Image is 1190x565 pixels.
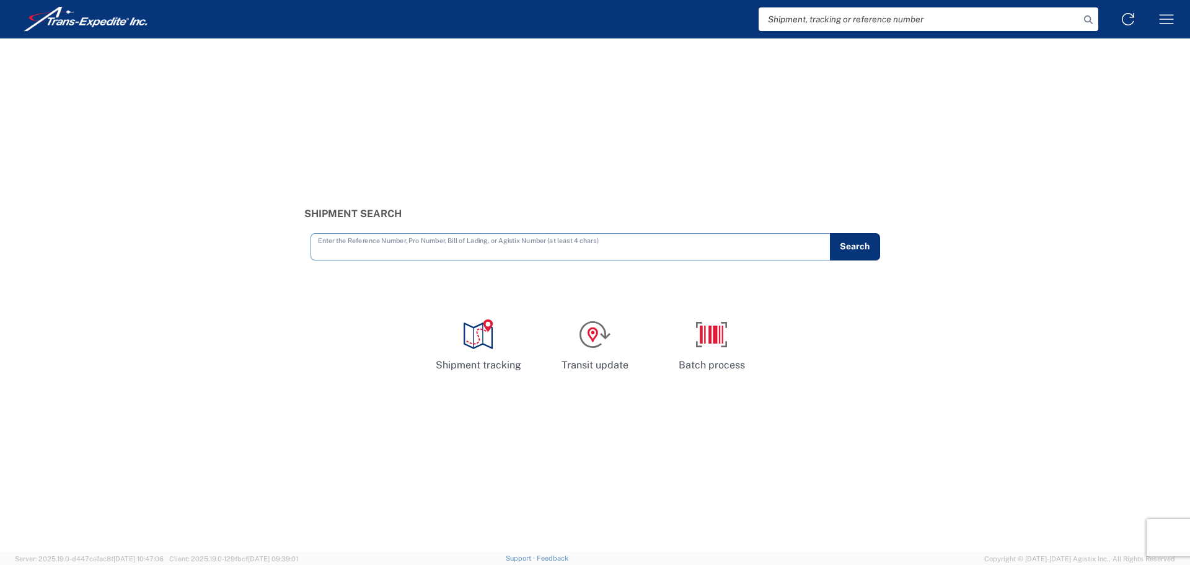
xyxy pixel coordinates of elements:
a: Shipment tracking [425,308,532,383]
span: Client: 2025.19.0-129fbcf [169,555,298,563]
button: Search [830,233,880,260]
span: Copyright © [DATE]-[DATE] Agistix Inc., All Rights Reserved [984,553,1175,564]
span: Server: 2025.19.0-d447cefac8f [15,555,164,563]
h3: Shipment Search [304,208,886,220]
span: [DATE] 10:47:06 [113,555,164,563]
span: [DATE] 09:39:01 [248,555,298,563]
a: Transit update [542,308,648,383]
input: Shipment, tracking or reference number [759,7,1080,31]
a: Feedback [537,554,568,562]
a: Support [506,554,537,562]
a: Batch process [658,308,765,383]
